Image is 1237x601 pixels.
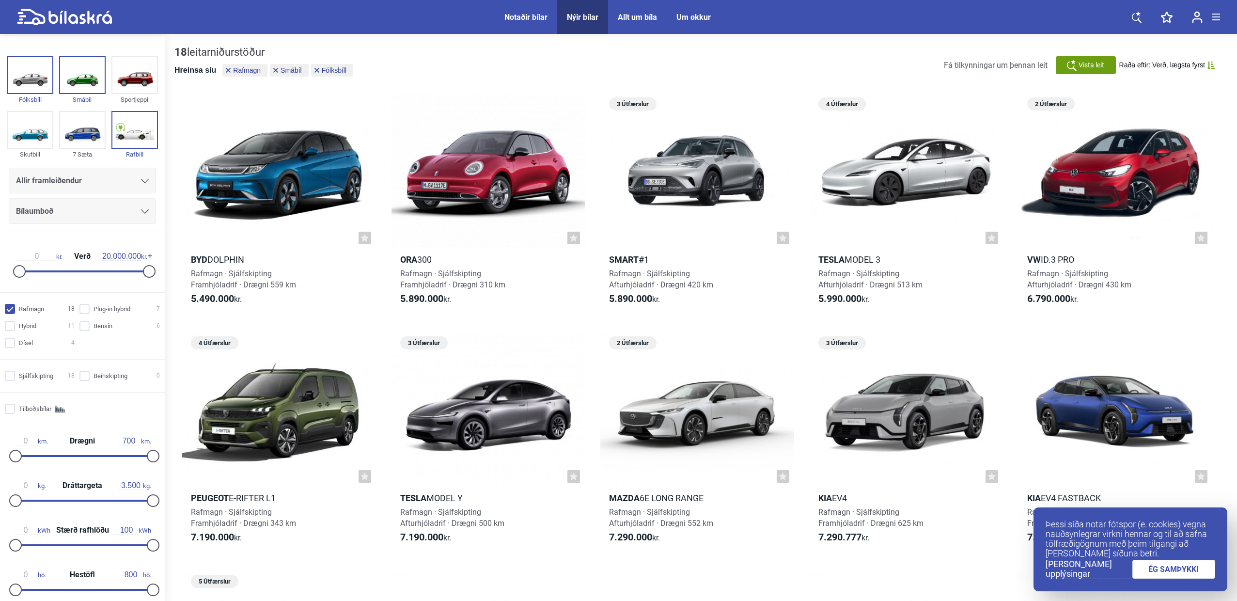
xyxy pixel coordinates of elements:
span: Rafmagn · Sjálfskipting Afturhjóladrif · Drægni 513 km [818,269,923,289]
span: kr. [1027,293,1078,305]
div: 7 Sæta [59,149,106,160]
span: Rafmagn · Sjálfskipting Afturhjóladrif · Drægni 500 km [400,507,504,528]
a: ÉG SAMÞYKKI [1132,560,1216,579]
button: Fólksbíll [311,64,353,77]
span: hö. [119,570,151,579]
a: Nýir bílar [567,13,598,22]
h2: #1 [600,254,794,265]
b: 7.190.000 [400,531,443,543]
span: km. [117,437,151,445]
a: 3 ÚtfærslurTeslaModel YRafmagn · SjálfskiptingAfturhjóladrif · Drægni 500 km7.190.000kr. [391,333,585,553]
span: Bílaumboð [16,205,53,218]
a: 2 ÚtfærslurMazda6e Long rangeRafmagn · SjálfskiptingAfturhjóladrif · Drægni 552 km7.290.000kr. [600,333,794,553]
span: kg. [14,481,46,490]
b: Smart [609,254,639,265]
h2: EV4 [810,492,1003,504]
span: Bensín [94,321,112,331]
span: Stærð rafhlöðu [54,526,111,534]
p: Þessi síða notar fótspor (e. cookies) vegna nauðsynlegrar virkni hennar og til að safna tölfræðig... [1046,520,1215,558]
button: Rafmagn [222,64,267,77]
div: Notaðir bílar [504,13,548,22]
span: Rafmagn · Sjálfskipting Framhjóladrif · Drægni 612 km [1027,507,1132,528]
span: 0 [157,371,160,381]
button: Raða eftir: Verð, lægsta fyrst [1119,61,1215,69]
span: Rafmagn · Sjálfskipting Framhjóladrif · Drægni 625 km [818,507,924,528]
a: Allt um bíla [618,13,657,22]
span: 11 [68,321,75,331]
span: Allir framleiðendur [16,174,82,188]
a: BYDDolphinRafmagn · SjálfskiptingFramhjóladrif · Drægni 559 km5.490.000kr. [182,94,376,314]
a: Um okkur [676,13,711,22]
span: Dísel [19,338,33,348]
span: 3 Útfærslur [405,336,443,349]
b: BYD [191,254,207,265]
a: 2 ÚtfærslurVWID.3 ProRafmagn · SjálfskiptingAfturhjóladrif · Drægni 430 km6.790.000kr. [1018,94,1212,314]
span: kr. [818,532,869,543]
div: leitarniðurstöður [174,46,356,59]
h2: EV4 Fastback [1018,492,1212,504]
b: 7.990.777 [1027,531,1070,543]
span: kWh [114,526,151,535]
span: 6 [157,321,160,331]
b: 7.190.000 [191,531,234,543]
span: Verð [72,253,93,260]
span: Rafmagn · Sjálfskipting Afturhjóladrif · Drægni 430 km [1027,269,1131,289]
span: Plug-in hybrid [94,304,130,314]
span: kr. [17,252,63,261]
b: 5.890.000 [609,293,652,304]
span: 3 Útfærslur [614,97,652,111]
span: km. [14,437,48,445]
span: kr. [191,532,242,543]
span: kr. [609,293,660,305]
span: 2 Útfærslur [614,336,652,349]
span: Sjálfskipting [19,371,53,381]
b: 5.990.000 [818,293,861,304]
span: Rafmagn · Sjálfskipting Framhjóladrif · Drægni 559 km [191,269,296,289]
span: Fá tilkynningar um þennan leit [944,61,1048,70]
a: ORA300Rafmagn · SjálfskiptingFramhjóladrif · Drægni 310 km5.890.000kr. [391,94,585,314]
b: 6.790.000 [1027,293,1070,304]
a: 3 ÚtfærslurSmart#1Rafmagn · SjálfskiptingAfturhjóladrif · Drægni 420 km5.890.000kr. [600,94,794,314]
span: 2 Útfærslur [1032,97,1070,111]
h2: ID.3 Pro [1018,254,1212,265]
span: Hybrid [19,321,36,331]
span: kr. [400,293,451,305]
span: hö. [14,570,46,579]
b: 5.890.000 [400,293,443,304]
span: 3 Útfærslur [823,336,861,349]
span: kWh [14,526,50,535]
span: Smábíl [281,67,302,74]
span: Dráttargeta [60,482,105,490]
span: 4 Útfærslur [823,97,861,111]
span: Tilboðsbílar [19,404,51,414]
div: Smábíl [59,94,106,105]
span: Raða eftir: Verð, lægsta fyrst [1119,61,1205,69]
h2: Model 3 [810,254,1003,265]
button: Smábíl [270,64,309,77]
h2: Dolphin [182,254,376,265]
span: 4 [71,338,75,348]
span: 5 Útfærslur [196,575,234,588]
a: [PERSON_NAME] upplýsingar [1046,559,1132,579]
div: Rafbíll [111,149,158,160]
b: VW [1027,254,1041,265]
div: Sportjeppi [111,94,158,105]
span: Vista leit [1079,60,1104,70]
span: Drægni [67,437,97,445]
h2: 300 [391,254,585,265]
span: 18 [68,371,75,381]
b: Kia [818,493,832,503]
a: 3 ÚtfærslurKiaEV4Rafmagn · SjálfskiptingFramhjóladrif · Drægni 625 km7.290.777kr. [810,333,1003,553]
span: 18 [68,304,75,314]
span: Rafmagn [233,67,261,74]
b: Tesla [400,493,426,503]
b: 18 [174,46,187,58]
span: Rafmagn · Sjálfskipting Afturhjóladrif · Drægni 552 km [609,507,713,528]
h2: e-Rifter L1 [182,492,376,504]
b: ORA [400,254,417,265]
span: kr. [818,293,869,305]
h2: 6e Long range [600,492,794,504]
